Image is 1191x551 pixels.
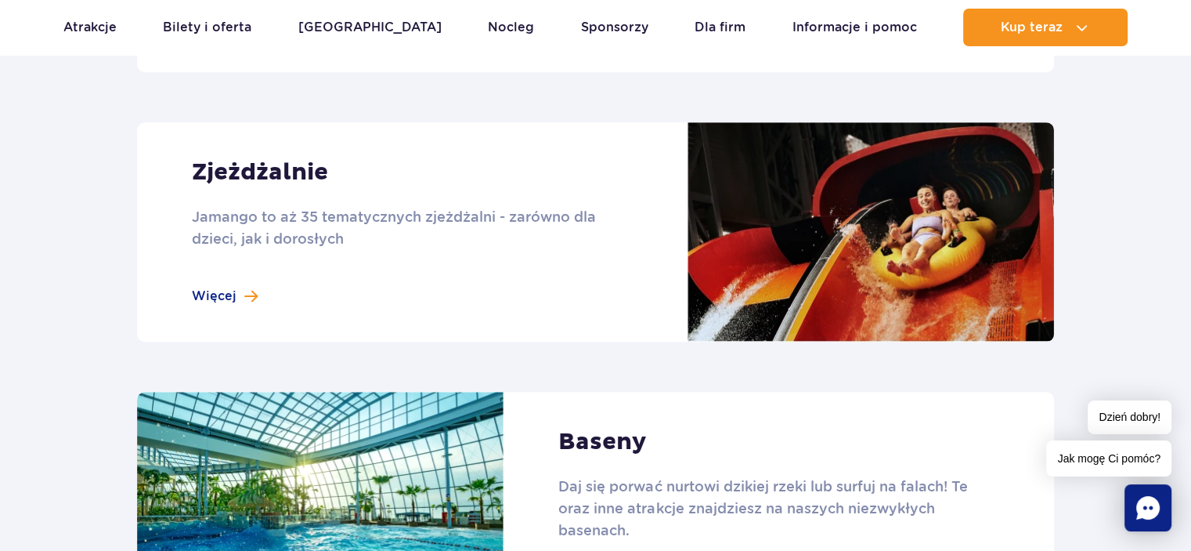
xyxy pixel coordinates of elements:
[792,9,917,46] a: Informacje i pomoc
[488,9,534,46] a: Nocleg
[1124,484,1171,531] div: Chat
[1088,401,1171,434] span: Dzień dobry!
[1046,440,1171,477] span: Jak mogę Ci pomóc?
[1001,20,1063,34] span: Kup teraz
[298,9,442,46] a: [GEOGRAPHIC_DATA]
[63,9,117,46] a: Atrakcje
[695,9,745,46] a: Dla firm
[163,9,251,46] a: Bilety i oferta
[581,9,648,46] a: Sponsorzy
[963,9,1128,46] button: Kup teraz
